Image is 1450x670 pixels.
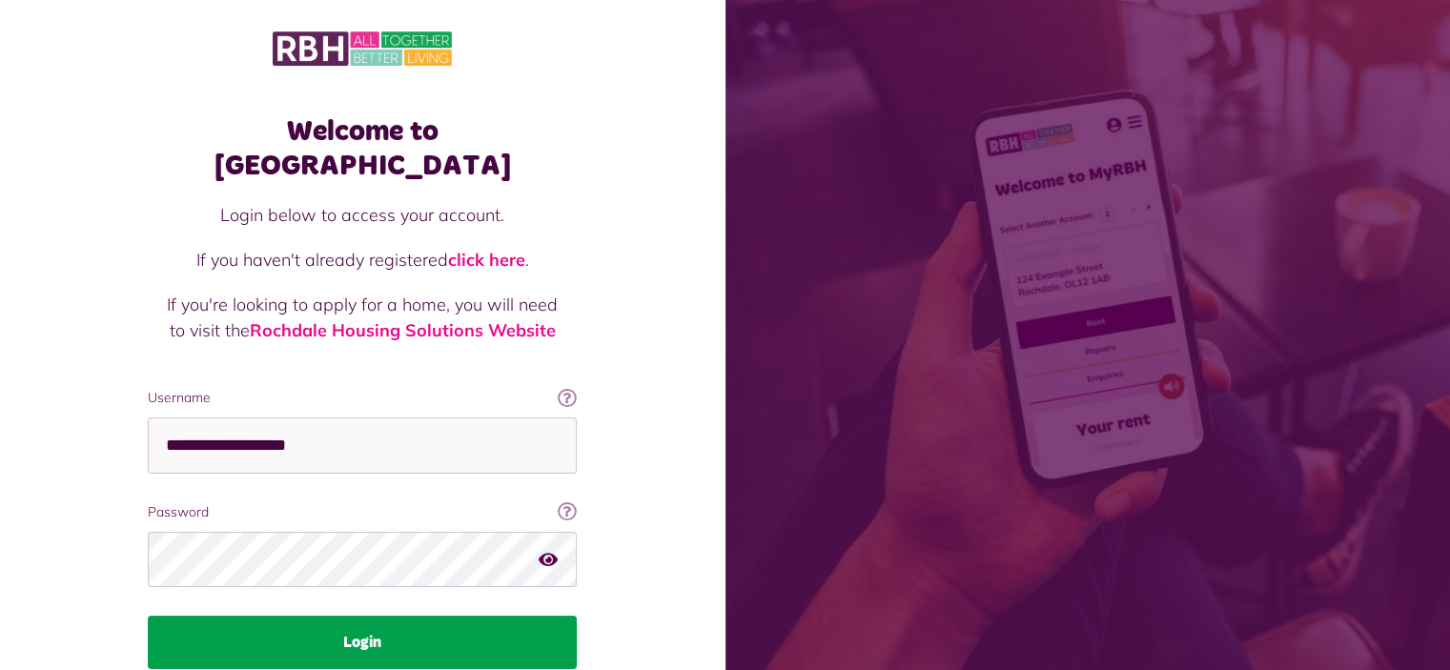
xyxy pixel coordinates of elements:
p: If you're looking to apply for a home, you will need to visit the [167,292,558,343]
img: MyRBH [273,29,452,69]
h1: Welcome to [GEOGRAPHIC_DATA] [148,114,577,183]
a: Rochdale Housing Solutions Website [250,319,556,341]
a: click here [448,249,525,271]
button: Login [148,616,577,669]
label: Username [148,388,577,408]
label: Password [148,502,577,522]
p: If you haven't already registered . [167,247,558,273]
p: Login below to access your account. [167,202,558,228]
